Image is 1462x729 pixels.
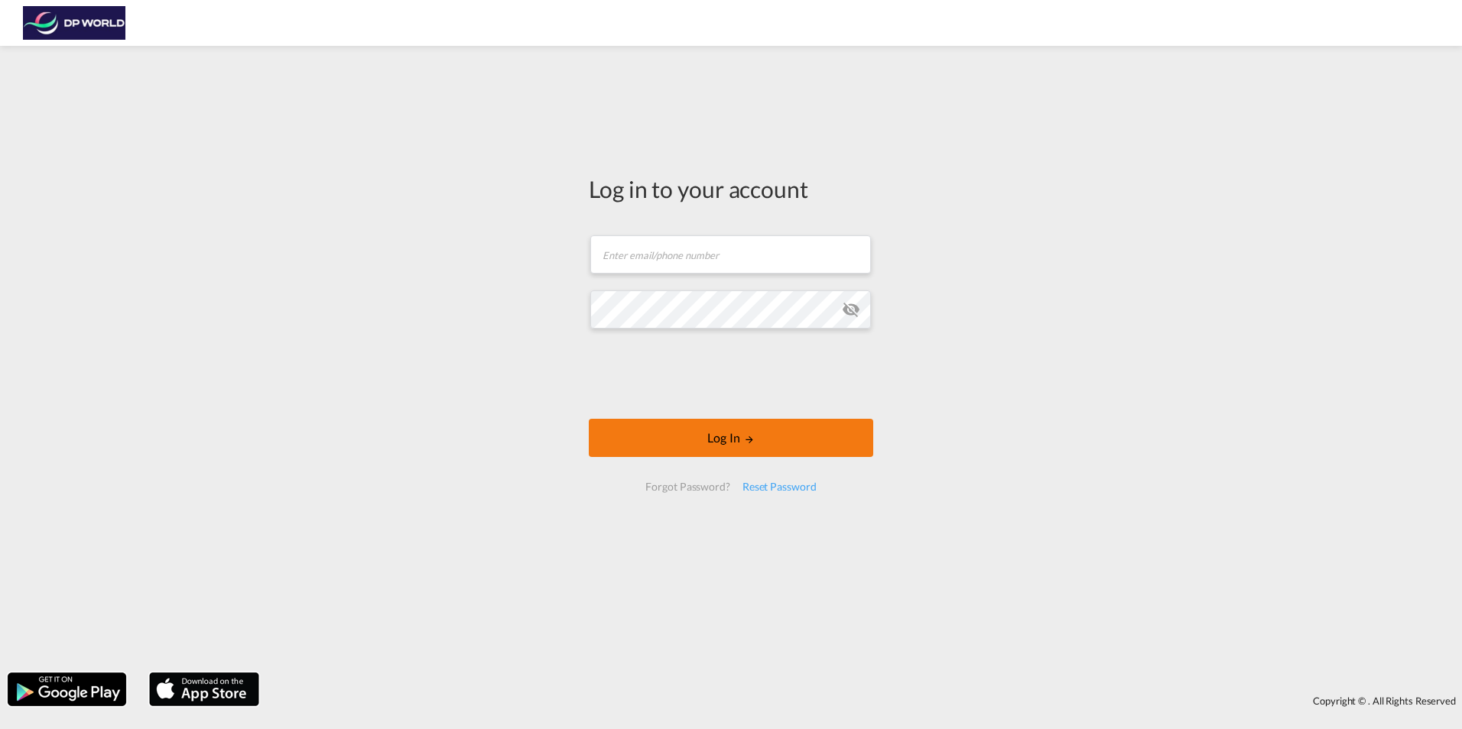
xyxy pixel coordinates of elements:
[639,473,736,501] div: Forgot Password?
[590,235,871,274] input: Enter email/phone number
[148,671,261,708] img: apple.png
[736,473,823,501] div: Reset Password
[842,300,860,319] md-icon: icon-eye-off
[6,671,128,708] img: google.png
[589,173,873,205] div: Log in to your account
[23,6,126,40] img: c08ca190194411f088ed0f3ba295208c.png
[589,419,873,457] button: LOGIN
[267,688,1462,714] div: Copyright © . All Rights Reserved
[615,344,847,403] iframe: reCAPTCHA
